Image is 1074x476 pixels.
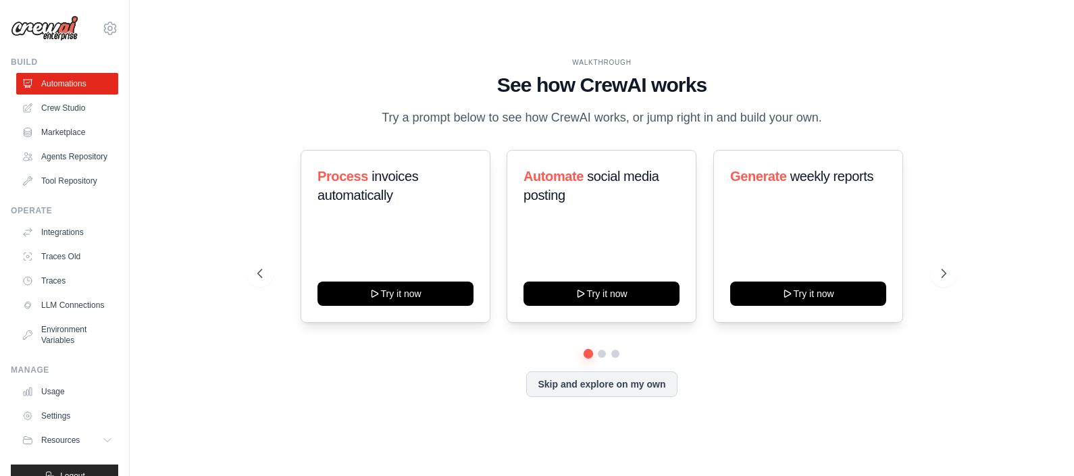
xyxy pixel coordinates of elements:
a: Traces [16,270,118,292]
a: Integrations [16,221,118,243]
div: Manage [11,365,118,375]
span: Process [317,169,368,184]
button: Try it now [317,282,474,306]
button: Resources [16,429,118,451]
span: social media posting [523,169,659,203]
a: Traces Old [16,246,118,267]
span: invoices automatically [317,169,418,203]
a: Usage [16,381,118,402]
h1: See how CrewAI works [257,73,946,97]
a: Settings [16,405,118,427]
a: Marketplace [16,122,118,143]
div: Operate [11,205,118,216]
span: Generate [730,169,787,184]
button: Try it now [523,282,680,306]
span: Automate [523,169,584,184]
a: Environment Variables [16,319,118,351]
div: WALKTHROUGH [257,57,946,68]
a: Automations [16,73,118,95]
button: Try it now [730,282,886,306]
a: LLM Connections [16,294,118,316]
div: Build [11,57,118,68]
span: weekly reports [790,169,873,184]
span: Resources [41,435,80,446]
a: Tool Repository [16,170,118,192]
p: Try a prompt below to see how CrewAI works, or jump right in and build your own. [375,108,829,128]
button: Skip and explore on my own [526,371,677,397]
a: Agents Repository [16,146,118,167]
img: Logo [11,16,78,41]
a: Crew Studio [16,97,118,119]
